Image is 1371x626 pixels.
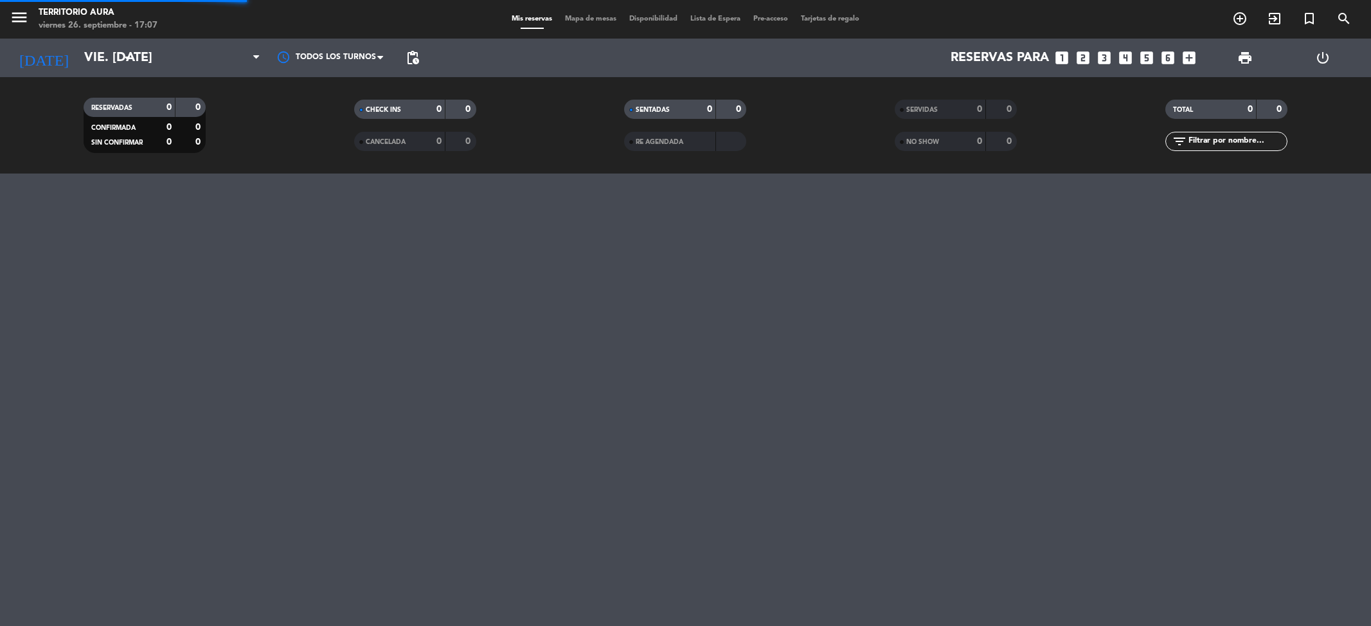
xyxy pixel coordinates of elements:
[1284,39,1361,77] div: LOG OUT
[684,15,747,22] span: Lista de Espera
[1336,11,1352,26] i: search
[195,103,203,112] strong: 0
[1172,134,1187,149] i: filter_list
[1138,49,1155,66] i: looks_5
[1075,49,1091,66] i: looks_two
[166,138,172,147] strong: 0
[951,50,1049,66] span: Reservas para
[623,15,684,22] span: Disponibilidad
[195,123,203,132] strong: 0
[166,123,172,132] strong: 0
[1277,105,1284,114] strong: 0
[559,15,623,22] span: Mapa de mesas
[636,139,683,145] span: RE AGENDADA
[505,15,559,22] span: Mis reservas
[10,8,29,31] button: menu
[906,107,938,113] span: SERVIDAS
[977,105,982,114] strong: 0
[405,50,420,66] span: pending_actions
[1160,49,1176,66] i: looks_6
[366,139,406,145] span: CANCELADA
[39,19,157,32] div: viernes 26. septiembre - 17:07
[1267,11,1282,26] i: exit_to_app
[1232,11,1248,26] i: add_circle_outline
[1315,50,1331,66] i: power_settings_new
[91,139,143,146] span: SIN CONFIRMAR
[977,137,982,146] strong: 0
[465,137,473,146] strong: 0
[906,139,939,145] span: NO SHOW
[1007,137,1014,146] strong: 0
[794,15,866,22] span: Tarjetas de regalo
[1248,105,1253,114] strong: 0
[1187,134,1287,148] input: Filtrar por nombre...
[39,6,157,19] div: TERRITORIO AURA
[120,50,135,66] i: arrow_drop_down
[436,137,442,146] strong: 0
[707,105,712,114] strong: 0
[436,105,442,114] strong: 0
[10,8,29,27] i: menu
[195,138,203,147] strong: 0
[1053,49,1070,66] i: looks_one
[736,105,744,114] strong: 0
[465,105,473,114] strong: 0
[1181,49,1197,66] i: add_box
[1302,11,1317,26] i: turned_in_not
[91,105,132,111] span: RESERVADAS
[1007,105,1014,114] strong: 0
[166,103,172,112] strong: 0
[1237,50,1253,66] span: print
[1117,49,1134,66] i: looks_4
[1096,49,1113,66] i: looks_3
[1173,107,1193,113] span: TOTAL
[91,125,136,131] span: CONFIRMADA
[366,107,401,113] span: CHECK INS
[747,15,794,22] span: Pre-acceso
[10,44,78,72] i: [DATE]
[636,107,670,113] span: SENTADAS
